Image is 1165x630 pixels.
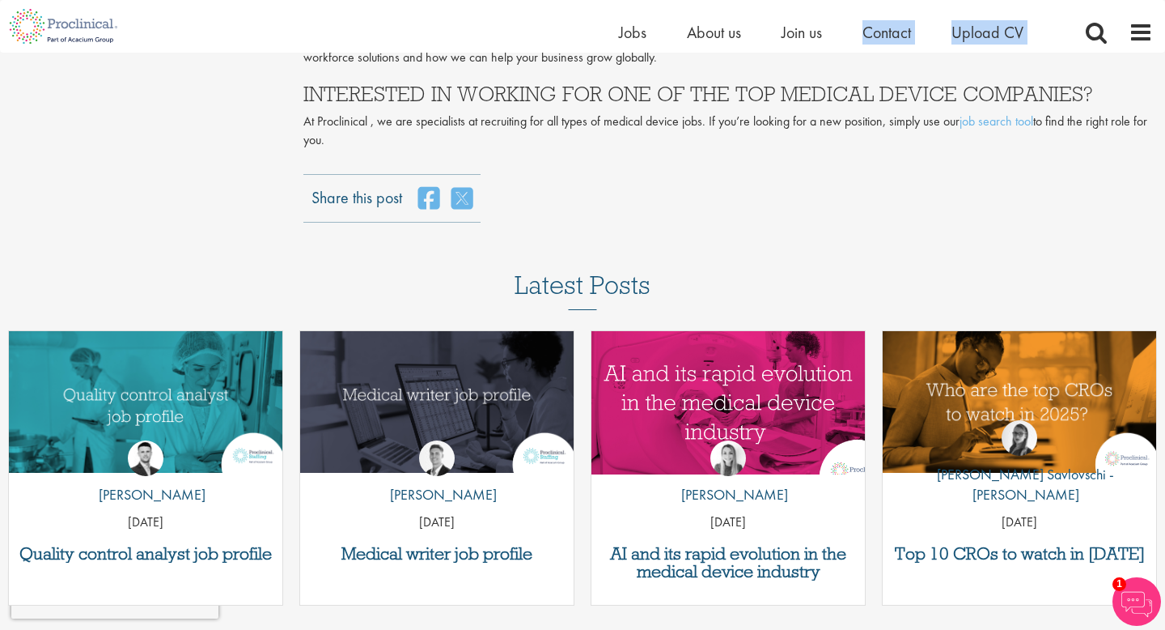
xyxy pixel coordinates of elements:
[300,331,574,474] img: Medical writer job profile
[1112,577,1161,626] img: Chatbot
[669,441,788,513] a: Hannah Burke [PERSON_NAME]
[883,331,1156,474] img: Top 10 CROs 2025 | Proclinical
[515,271,650,310] h3: Latest Posts
[599,545,857,581] a: AI and its rapid evolution in the medical device industry
[311,186,402,198] label: Share this post
[300,331,574,475] a: Link to a post
[451,186,472,211] a: share on twitter
[564,317,892,487] img: AI and Its Impact on the Medical Device Industry | Proclinical
[303,83,1153,104] h3: INTERESTED IN WORKING FOR ONE OF THE TOP MEDICAL DEVICE COMPANIES?
[1002,420,1037,456] img: Theodora Savlovschi - Wicks
[960,113,1033,130] a: job search tool
[378,484,497,505] p: [PERSON_NAME]
[891,545,1148,563] a: Top 10 CROs to watch in [DATE]
[9,513,282,532] p: [DATE]
[308,545,566,563] a: Medical writer job profile
[9,331,282,474] img: quality control analyst job profile
[951,22,1023,43] a: Upload CV
[87,484,205,505] p: [PERSON_NAME]
[687,22,741,43] a: About us
[883,331,1156,475] a: Link to a post
[87,441,205,513] a: Joshua Godden [PERSON_NAME]
[128,441,163,476] img: Joshua Godden
[418,186,439,211] a: share on facebook
[883,513,1156,532] p: [DATE]
[782,22,822,43] a: Join us
[378,441,497,513] a: George Watson [PERSON_NAME]
[9,331,282,475] a: Link to a post
[591,513,865,532] p: [DATE]
[883,464,1156,505] p: [PERSON_NAME] Savlovschi - [PERSON_NAME]
[17,545,274,563] a: Quality control analyst job profile
[303,113,1153,150] p: At Proclinical , we are specialists at recruiting for all types of medical device jobs. If you’re...
[300,513,574,532] p: [DATE]
[619,22,646,43] a: Jobs
[883,420,1156,513] a: Theodora Savlovschi - Wicks [PERSON_NAME] Savlovschi - [PERSON_NAME]
[669,484,788,505] p: [PERSON_NAME]
[710,441,746,476] img: Hannah Burke
[591,331,865,475] a: Link to a post
[419,441,455,476] img: George Watson
[1112,577,1126,591] span: 1
[862,22,911,43] a: Contact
